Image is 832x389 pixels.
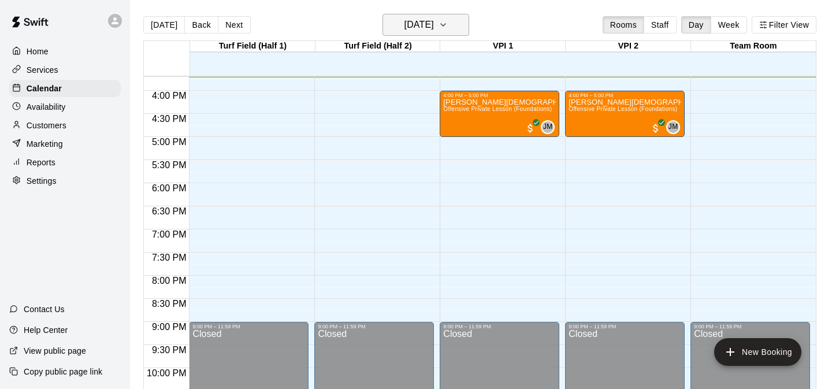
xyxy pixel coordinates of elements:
[543,121,553,133] span: JM
[27,101,66,113] p: Availability
[752,16,816,34] button: Filter View
[149,229,190,239] span: 7:00 PM
[149,183,190,193] span: 6:00 PM
[192,324,305,329] div: 9:00 PM – 11:59 PM
[149,253,190,262] span: 7:30 PM
[666,120,680,134] div: Jerimee Moses
[24,366,102,377] p: Copy public page link
[694,324,807,329] div: 9:00 PM – 11:59 PM
[9,43,121,60] a: Home
[9,135,121,153] a: Marketing
[149,276,190,286] span: 8:00 PM
[149,114,190,124] span: 4:30 PM
[650,123,662,134] span: All customers have paid
[691,41,816,52] div: Team Room
[440,91,559,137] div: 4:00 PM – 5:00 PM: Braden Heidenis
[711,16,747,34] button: Week
[149,322,190,332] span: 9:00 PM
[525,123,536,134] span: All customers have paid
[443,106,552,112] span: Offensive Private Lesson (Foundations)
[569,106,677,112] span: Offensive Private Lesson (Foundations)
[644,16,677,34] button: Staff
[27,64,58,76] p: Services
[318,324,430,329] div: 9:00 PM – 11:59 PM
[569,92,681,98] div: 4:00 PM – 5:00 PM
[149,160,190,170] span: 5:30 PM
[149,299,190,309] span: 8:30 PM
[545,120,555,134] span: Jerimee Moses
[382,14,469,36] button: [DATE]
[143,16,185,34] button: [DATE]
[24,303,65,315] p: Contact Us
[27,138,63,150] p: Marketing
[218,16,250,34] button: Next
[681,16,711,34] button: Day
[149,345,190,355] span: 9:30 PM
[440,41,566,52] div: VPI 1
[27,83,62,94] p: Calendar
[27,120,66,131] p: Customers
[565,91,685,137] div: 4:00 PM – 5:00 PM: Braden Heidenis
[24,324,68,336] p: Help Center
[9,80,121,97] a: Calendar
[714,338,801,366] button: add
[144,368,189,378] span: 10:00 PM
[541,120,555,134] div: Jerimee Moses
[603,16,644,34] button: Rooms
[569,324,681,329] div: 9:00 PM – 11:59 PM
[9,154,121,171] a: Reports
[27,46,49,57] p: Home
[566,41,691,52] div: VPI 2
[671,120,680,134] span: Jerimee Moses
[190,41,315,52] div: Turf Field (Half 1)
[9,98,121,116] a: Availability
[149,137,190,147] span: 5:00 PM
[315,41,441,52] div: Turf Field (Half 2)
[149,91,190,101] span: 4:00 PM
[9,117,121,134] a: Customers
[404,17,434,33] h6: [DATE]
[184,16,218,34] button: Back
[27,157,55,168] p: Reports
[443,324,556,329] div: 9:00 PM – 11:59 PM
[443,92,556,98] div: 4:00 PM – 5:00 PM
[9,61,121,79] a: Services
[24,345,86,357] p: View public page
[668,121,678,133] span: JM
[27,175,57,187] p: Settings
[149,206,190,216] span: 6:30 PM
[9,172,121,190] a: Settings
